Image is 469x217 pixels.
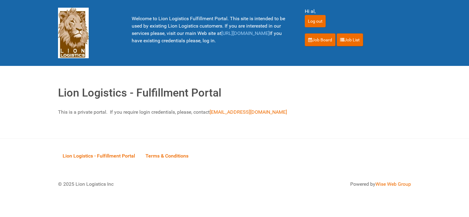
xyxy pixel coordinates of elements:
[58,30,89,36] a: Lion Logistics
[58,85,411,101] h1: Lion Logistics - Fulfillment Portal
[145,153,188,159] span: Terms & Conditions
[305,15,326,27] input: Log out
[210,109,287,115] a: [EMAIL_ADDRESS][DOMAIN_NAME]
[58,8,89,58] img: Lion Logistics
[58,108,411,116] p: This is a private portal. If you require login credentials, please, contact
[53,176,231,192] div: © 2025 Lion Logistics Inc
[305,33,335,46] a: Job Board
[132,15,289,44] p: Welcome to Lion Logistics Fulfillment Portal. This site is intended to be used by existing Lion L...
[242,181,411,188] div: Powered by
[141,146,193,165] a: Terms & Conditions
[337,33,363,46] a: Job List
[63,153,135,159] span: Lion Logistics - Fulfillment Portal
[305,8,411,15] div: Hi al,
[375,181,411,187] a: Wise Web Group
[221,30,269,36] a: [URL][DOMAIN_NAME]
[58,146,140,165] a: Lion Logistics - Fulfillment Portal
